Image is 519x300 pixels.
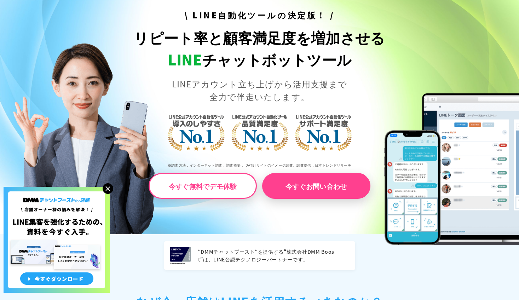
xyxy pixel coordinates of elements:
[130,27,390,70] h1: リピート率と顧客満足度を増加させる チャットボットツール
[4,187,110,293] img: 店舗オーナー様の悩みを解決!LINE集客を狂化するための資料を今すぐ入手!
[262,173,370,199] a: 今すぐお問い合わせ
[4,187,110,195] a: 店舗オーナー様の悩みを解決!LINE集客を狂化するための資料を今すぐ入手!
[145,87,375,175] img: LINE公式アカウント自動化ツール導入のしやすさNo.1｜LINE公式アカウント自動化ツール品質満足度No.1｜LINE公式アカウント自動化ツールサポート満足度No.1
[130,9,390,21] h3: \ LINE自動化ツールの決定版！ /
[198,248,350,264] p: “DMMチャットブースト“を提供する“株式会社DMM Boost”は、LINE公認テクノロジーパートナーです。
[168,48,202,70] span: LINE
[130,77,390,103] p: LINEアカウント立ち上げから活用支援まで 全力で伴走いたします。
[170,247,191,264] img: LINEヤフー Technology Partner 2025
[130,157,390,173] p: ※調査方法：インターネット調査、調査概要：[DATE] サイトのイメージ調査、調査提供：日本トレンドリサーチ
[149,173,257,199] a: 今すぐ無料でデモ体験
